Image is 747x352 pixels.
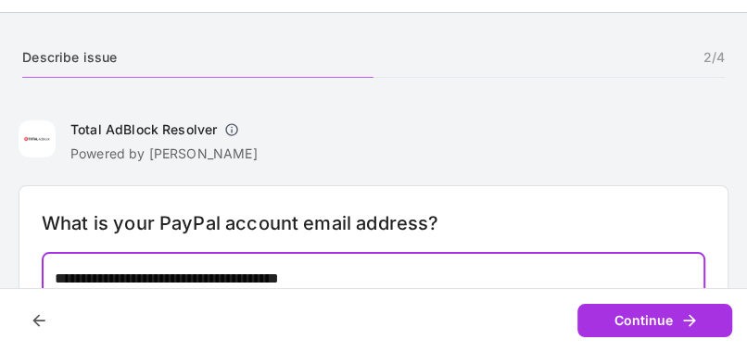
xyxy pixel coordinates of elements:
[70,120,217,139] h6: Total AdBlock Resolver
[577,304,732,338] button: Continue
[70,145,258,163] p: Powered by [PERSON_NAME]
[22,46,117,69] h6: Describe issue
[42,208,705,238] h6: What is your PayPal account email address?
[19,120,56,157] img: Total AdBlock
[703,48,724,67] p: 2 / 4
